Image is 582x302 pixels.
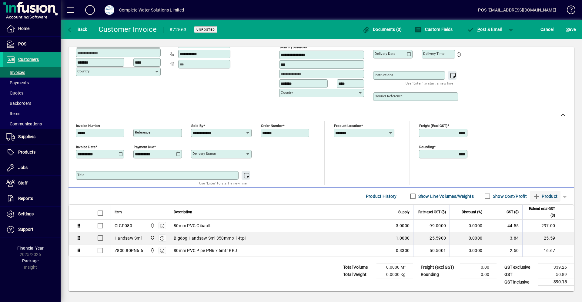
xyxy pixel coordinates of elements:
button: Save [565,24,577,35]
mat-label: Title [77,173,84,177]
span: Item [115,209,122,215]
mat-label: Freight (excl GST) [419,124,447,128]
span: Invoices [6,70,25,75]
td: Total Weight [340,271,376,278]
span: 3.0000 [396,223,410,229]
span: Motueka [149,235,156,241]
span: ost & Email [467,27,502,32]
td: Total Volume [340,264,376,271]
button: Product [530,191,560,202]
a: Staff [3,176,61,191]
td: 0.0000 Kg [376,271,413,278]
app-page-header-button: Back [61,24,94,35]
span: Settings [18,211,34,216]
mat-label: Rounding [419,145,434,149]
mat-label: Instructions [375,73,393,77]
td: 50.89 [538,271,574,278]
button: Documents (0) [361,24,403,35]
span: Backorders [6,101,31,106]
td: 0.0000 [450,232,486,244]
span: Description [174,209,192,215]
td: 0.0000 [450,244,486,257]
mat-label: Sold by [191,124,203,128]
span: POS [18,41,26,46]
span: 0.3300 [396,247,410,254]
span: Reports [18,196,33,201]
span: Payments [6,80,29,85]
a: Jobs [3,160,61,175]
a: Communications [3,119,61,129]
span: Support [18,227,33,232]
mat-label: Delivery status [192,151,216,156]
mat-label: Reference [135,130,150,134]
mat-hint: Use 'Enter' to start a new line [406,80,453,87]
span: Communications [6,121,42,126]
td: 3.84 [486,232,522,244]
span: 80mm PVC Pipe PN6 x 6mtr RRJ [174,247,237,254]
span: Back [67,27,87,32]
td: 339.26 [538,264,574,271]
td: 44.55 [486,220,522,232]
div: #72563 [169,25,187,35]
div: CIGP080 [115,223,132,229]
span: Package [22,258,38,263]
span: Documents (0) [363,27,402,32]
mat-label: Delivery date [375,51,395,56]
mat-label: Delivery time [423,51,444,56]
td: Rounding [418,271,460,278]
mat-label: Country [77,69,89,73]
div: Z800.80PN6.6 [115,247,143,254]
button: Cancel [539,24,555,35]
span: Motueka [149,247,156,254]
a: Invoices [3,67,61,78]
span: Cancel [540,25,554,34]
span: Financial Year [17,246,44,251]
a: Home [3,21,61,36]
td: Freight (excl GST) [418,264,460,271]
button: Profile [100,5,119,15]
td: GST exclusive [501,264,538,271]
mat-label: Country [281,90,293,95]
td: 0.00 [460,264,497,271]
mat-label: Product location [334,124,361,128]
a: Backorders [3,98,61,108]
span: Items [6,111,20,116]
span: Staff [18,181,28,185]
td: 0.00 [460,271,497,278]
td: 390.15 [538,278,574,286]
span: Motueka [149,222,156,229]
a: Knowledge Base [562,1,574,21]
td: 25.59 [522,232,559,244]
td: 297.00 [522,220,559,232]
span: Rate excl GST ($) [418,209,446,215]
mat-label: Invoice number [76,124,100,128]
span: Discount (%) [462,209,482,215]
span: Products [18,150,35,154]
span: GST ($) [507,209,519,215]
span: Customers [18,57,39,62]
button: Back [65,24,89,35]
span: Extend excl GST ($) [526,205,555,219]
td: 16.67 [522,244,559,257]
label: Show Line Volumes/Weights [417,193,474,199]
mat-label: Invoice date [76,145,95,149]
div: Complete Water Solutions Limited [119,5,184,15]
span: Product [533,191,557,201]
span: Unposted [196,28,215,32]
a: Reports [3,191,61,206]
a: Settings [3,207,61,222]
mat-hint: Use 'Enter' to start a new line [199,180,247,187]
span: ave [566,25,576,34]
a: Payments [3,78,61,88]
span: Quotes [6,91,23,95]
button: Add [80,5,100,15]
td: GST [501,271,538,278]
span: Jobs [18,165,28,170]
button: Custom Fields [413,24,454,35]
label: Show Cost/Profit [492,193,527,199]
a: Products [3,145,61,160]
mat-label: Payment due [134,145,154,149]
a: View on map [346,40,356,50]
span: Product History [366,191,397,201]
a: POS [3,37,61,52]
